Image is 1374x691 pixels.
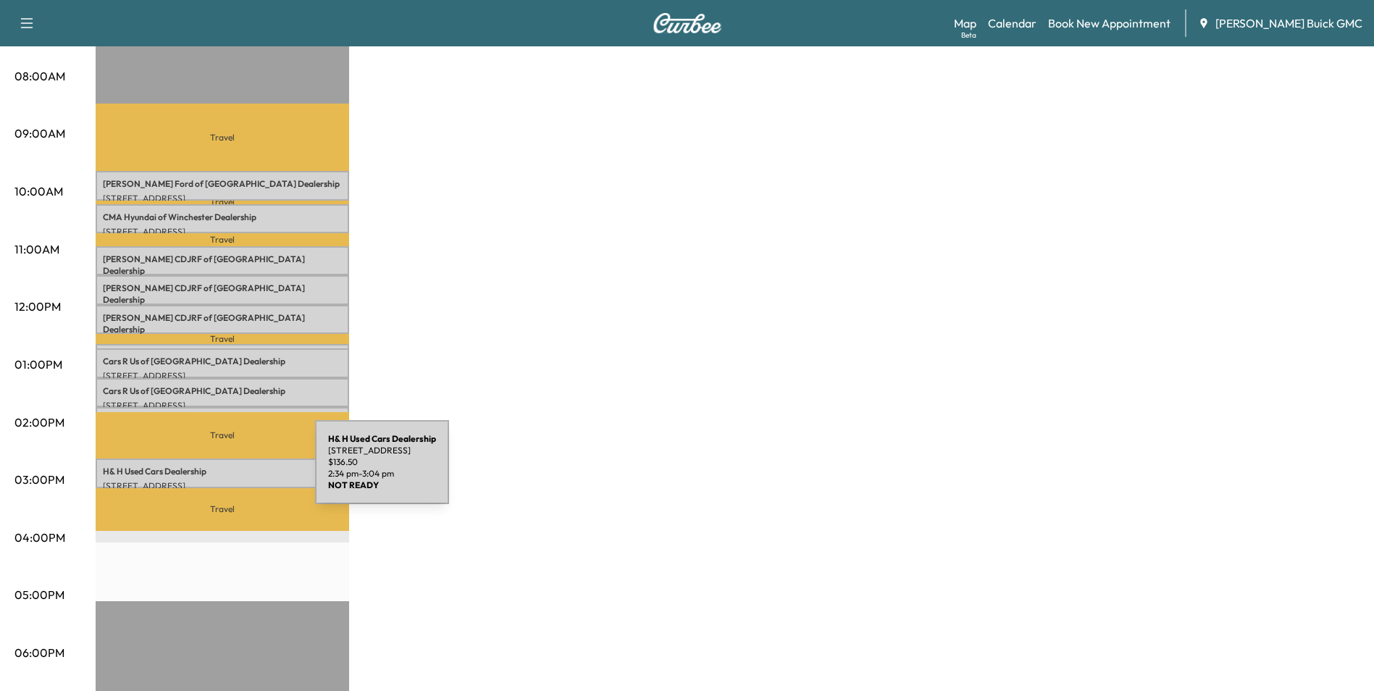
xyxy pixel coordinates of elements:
p: 10:00AM [14,183,63,200]
b: H& H Used Cars Dealership [328,433,436,444]
p: CMA Hyundai of Winchester Dealership [103,212,342,223]
p: Travel [96,233,349,246]
p: 02:00PM [14,414,64,431]
p: 05:00PM [14,586,64,603]
p: [STREET_ADDRESS] [103,370,342,382]
p: 2:34 pm - 3:04 pm [328,468,436,479]
p: [PERSON_NAME] CDJRF of [GEOGRAPHIC_DATA] Dealership [103,282,342,306]
p: Travel [96,201,349,204]
p: H& H Used Cars Dealership [103,466,342,477]
p: [STREET_ADDRESS] [103,400,342,411]
p: 04:00PM [14,529,65,546]
span: [PERSON_NAME] Buick GMC [1215,14,1362,32]
p: 08:00AM [14,67,65,85]
p: 03:00PM [14,471,64,488]
p: [STREET_ADDRESS] [328,445,436,456]
p: [PERSON_NAME] Ford of [GEOGRAPHIC_DATA] Dealership [103,178,342,190]
p: Travel [96,412,349,459]
p: [PERSON_NAME] CDJRF of [GEOGRAPHIC_DATA] Dealership [103,312,342,335]
p: 11:00AM [14,240,59,258]
div: Beta [961,30,976,41]
p: Travel [96,334,349,343]
p: 12:00PM [14,298,61,315]
p: 09:00AM [14,125,65,142]
a: Calendar [988,14,1036,32]
p: $ 136.50 [328,456,436,468]
p: [STREET_ADDRESS] [103,480,342,492]
p: [PERSON_NAME] CDJRF of [GEOGRAPHIC_DATA] Dealership [103,254,342,277]
p: Travel [96,104,349,171]
p: Cars R Us of [GEOGRAPHIC_DATA] Dealership [103,356,342,367]
b: NOT READY [328,479,379,490]
p: [STREET_ADDRESS] [103,226,342,238]
p: [STREET_ADDRESS] [103,193,342,204]
p: 01:00PM [14,356,62,373]
p: Cars R Us of [GEOGRAPHIC_DATA] Dealership [103,385,342,397]
a: Book New Appointment [1048,14,1170,32]
p: Travel [96,488,349,531]
a: MapBeta [954,14,976,32]
p: 06:00PM [14,644,64,661]
img: Curbee Logo [653,13,722,33]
